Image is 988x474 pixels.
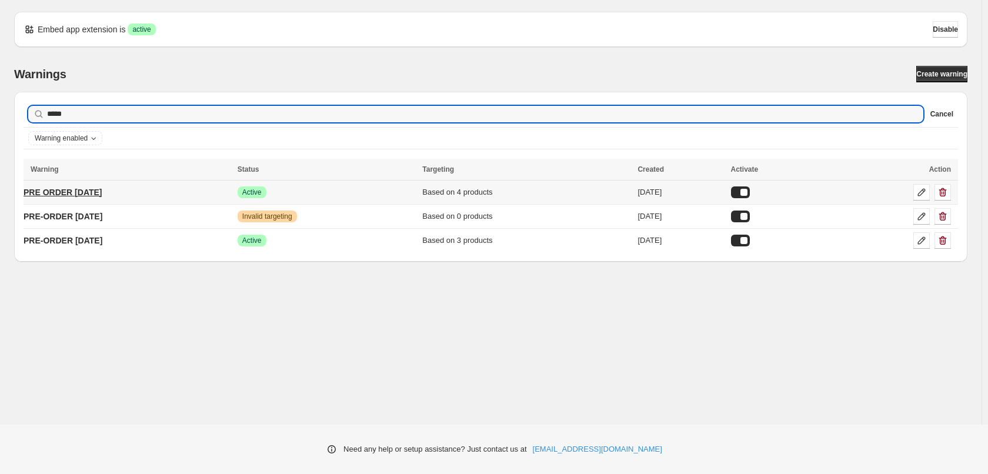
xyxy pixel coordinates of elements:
[24,231,102,250] a: PRE-ORDER [DATE]
[930,107,953,121] button: Cancel
[916,66,967,82] a: Create warning
[242,188,262,197] span: Active
[422,186,630,198] div: Based on 4 products
[38,24,125,35] p: Embed app extension is
[242,212,292,221] span: Invalid targeting
[933,21,958,38] button: Disable
[24,235,102,246] p: PRE-ORDER [DATE]
[731,165,759,173] span: Activate
[422,165,454,173] span: Targeting
[422,211,630,222] div: Based on 0 products
[24,207,102,226] a: PRE-ORDER [DATE]
[14,67,66,81] h2: Warnings
[929,165,951,173] span: Action
[242,236,262,245] span: Active
[533,443,662,455] a: [EMAIL_ADDRESS][DOMAIN_NAME]
[24,186,102,198] p: PRE ORDER [DATE]
[637,165,664,173] span: Created
[35,133,88,143] span: Warning enabled
[24,211,102,222] p: PRE-ORDER [DATE]
[24,183,102,202] a: PRE ORDER [DATE]
[933,25,958,34] span: Disable
[132,25,151,34] span: active
[637,235,723,246] div: [DATE]
[637,186,723,198] div: [DATE]
[916,69,967,79] span: Create warning
[238,165,259,173] span: Status
[422,235,630,246] div: Based on 3 products
[29,132,102,145] button: Warning enabled
[31,165,59,173] span: Warning
[637,211,723,222] div: [DATE]
[930,109,953,119] span: Cancel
